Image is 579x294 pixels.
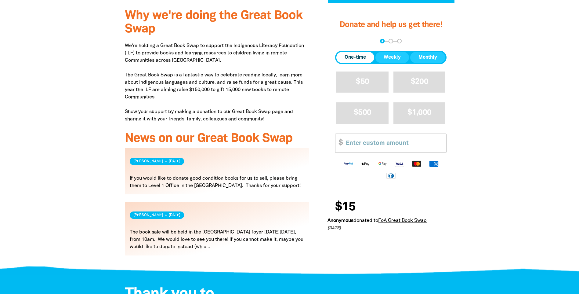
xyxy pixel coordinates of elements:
div: Donation frequency [335,51,447,64]
span: One-time [345,54,366,61]
img: American Express logo [425,160,442,167]
span: $500 [354,109,371,116]
button: Navigate to step 1 of 3 to enter your donation amount [380,39,385,43]
a: FoA Great Book Swap [378,219,427,223]
span: Weekly [384,54,401,61]
span: $50 [356,79,369,86]
button: Monthly [410,52,445,63]
button: $500 [336,103,389,124]
button: $50 [336,72,389,93]
img: Diners Club logo [382,172,400,179]
div: Available payment methods [335,155,447,184]
img: Visa logo [391,160,408,167]
span: Donate and help us get there! [340,21,442,28]
h3: News on our Great Book Swap [125,132,309,145]
button: $200 [393,72,446,93]
img: Apple Pay logo [357,160,374,167]
input: Enter custom amount [342,134,446,153]
div: Paginated content [125,148,309,263]
span: $15 [335,201,355,213]
button: Navigate to step 2 of 3 to enter your details [389,39,393,43]
p: We're holding a Great Book Swap to support the Indigenous Literacy Foundation (ILF) to provide bo... [125,42,309,123]
span: Why we're doing the Great Book Swap [125,10,302,35]
p: [DATE] [327,226,449,232]
img: Paypal logo [340,160,357,167]
img: Mastercard logo [408,160,425,167]
span: $ [335,134,343,153]
div: Donation stream [327,197,454,231]
button: Navigate to step 3 of 3 to enter your payment details [397,39,402,43]
span: $1,000 [407,109,431,116]
img: Google Pay logo [374,160,391,167]
em: Anonymous [327,219,353,223]
span: $200 [411,79,428,86]
button: One-time [336,52,374,63]
span: donated to [353,219,378,223]
span: Monthly [418,54,437,61]
button: Weekly [375,52,409,63]
button: $1,000 [393,103,446,124]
